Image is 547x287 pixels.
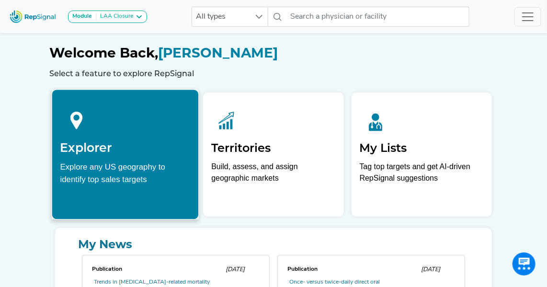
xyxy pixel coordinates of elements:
[352,92,492,217] a: My ListsTag top targets and get AI-driven RepSignal suggestions
[49,45,158,61] span: Welcome Back,
[68,11,147,23] button: ModuleLAA Closure
[286,7,469,27] input: Search a physician or facility
[211,161,335,189] p: Build, assess, and assign geographic markets
[63,236,484,253] a: My News
[203,92,343,217] a: TerritoriesBuild, assess, and assign geographic markets
[72,13,92,19] strong: Module
[360,161,484,189] p: Tag top targets and get AI-driven RepSignal suggestions
[514,7,541,26] button: Toggle navigation
[60,161,191,185] div: Explore any US geography to identify top sales targets
[49,45,498,61] h1: [PERSON_NAME]
[52,89,199,219] a: ExplorerExplore any US geography to identify top sales targets
[422,266,441,273] span: [DATE]
[287,266,318,272] span: Publication
[226,266,245,273] span: [DATE]
[92,266,122,272] span: Publication
[360,141,484,155] h2: My Lists
[211,141,335,155] h2: Territories
[49,69,498,78] h6: Select a feature to explore RepSignal
[96,13,133,21] div: LAA Closure
[192,7,250,26] span: All types
[60,140,191,155] h2: Explorer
